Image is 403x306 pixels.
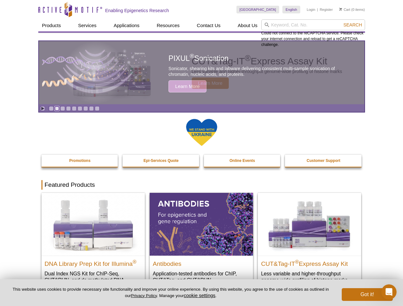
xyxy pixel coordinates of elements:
a: Go to slide 9 [95,106,100,111]
a: Customer Support [285,155,362,167]
h2: DNA Library Prep Kit for Illumina [45,258,142,267]
a: Services [74,19,101,32]
img: Your Cart [339,8,342,11]
h2: Featured Products [41,180,362,190]
img: CUT&Tag-IT® Express Assay Kit [258,193,361,255]
a: Promotions [41,155,119,167]
a: CUT&Tag-IT® Express Assay Kit CUT&Tag-IT®Express Assay Kit Less variable and higher-throughput ge... [258,193,361,289]
a: Login [307,7,315,12]
input: Keyword, Cat. No. [261,19,365,30]
a: Go to slide 6 [78,106,82,111]
button: Got it! [342,288,393,301]
a: Epi-Services Quote [123,155,200,167]
strong: Epi-Services Quote [144,158,179,163]
a: Register [320,7,333,12]
img: We Stand With Ukraine [186,118,218,147]
a: All Antibodies Antibodies Application-tested antibodies for ChIP, CUT&Tag, and CUT&RUN. [150,193,253,289]
a: Online Events [204,155,281,167]
a: Toggle autoplay [40,106,45,111]
a: About Us [234,19,261,32]
button: Search [341,22,364,28]
p: Dual Index NGS Kit for ChIP-Seq, CUT&RUN, and ds methylated DNA assays. [45,270,142,290]
a: Go to slide 5 [72,106,77,111]
a: English [282,6,300,13]
iframe: Intercom live chat [381,284,397,300]
sup: ® [133,259,137,264]
strong: Promotions [69,158,91,163]
button: cookie settings [184,293,215,298]
h2: Enabling Epigenetics Research [105,8,169,13]
li: | [317,6,318,13]
p: Less variable and higher-throughput genome-wide profiling of histone marks​. [261,270,358,283]
a: Products [38,19,65,32]
a: Cart [339,7,350,12]
a: Go to slide 3 [60,106,65,111]
a: Go to slide 1 [49,106,54,111]
strong: Customer Support [307,158,340,163]
span: Search [343,22,362,27]
a: Go to slide 7 [83,106,88,111]
img: DNA Library Prep Kit for Illumina [41,193,145,255]
a: Go to slide 4 [66,106,71,111]
a: Privacy Policy [131,293,157,298]
sup: ® [295,259,299,264]
a: Applications [110,19,143,32]
a: DNA Library Prep Kit for Illumina DNA Library Prep Kit for Illumina® Dual Index NGS Kit for ChIP-... [41,193,145,296]
h2: Antibodies [153,258,250,267]
p: This website uses cookies to provide necessary site functionality and improve your online experie... [10,287,331,299]
a: Go to slide 2 [55,106,59,111]
p: Application-tested antibodies for ChIP, CUT&Tag, and CUT&RUN. [153,270,250,283]
a: [GEOGRAPHIC_DATA] [236,6,280,13]
a: Contact Us [193,19,224,32]
div: Could not connect to the reCAPTCHA service. Please check your internet connection and reload to g... [261,19,365,47]
li: (0 items) [339,6,365,13]
a: Resources [153,19,183,32]
strong: Online Events [229,158,255,163]
a: Go to slide 8 [89,106,94,111]
h2: CUT&Tag-IT Express Assay Kit [261,258,358,267]
img: All Antibodies [150,193,253,255]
